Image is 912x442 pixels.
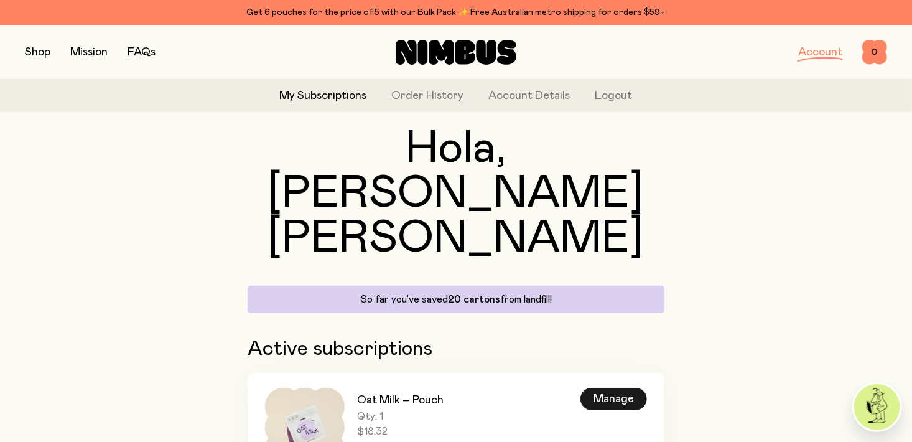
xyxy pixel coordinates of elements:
[595,88,633,105] button: Logout
[392,88,464,105] a: Order History
[248,338,664,360] h2: Active subscriptions
[128,47,156,58] a: FAQs
[357,410,464,423] span: Qty: 1
[489,88,570,105] a: Account Details
[580,388,647,410] div: Manage
[70,47,108,58] a: Mission
[25,5,887,20] div: Get 6 pouches for the price of 5 with our Bulk Pack ✨ Free Australian metro shipping for orders $59+
[255,293,657,306] p: So far you’ve saved from landfill!
[854,384,900,430] img: agent
[248,126,664,261] h1: Hola, [PERSON_NAME] [PERSON_NAME]
[357,393,464,408] h3: Oat Milk – Pouch
[862,40,887,65] button: 0
[280,88,367,105] a: My Subscriptions
[357,425,464,438] span: $18.32
[448,294,500,304] span: 20 cartons
[798,47,842,58] a: Account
